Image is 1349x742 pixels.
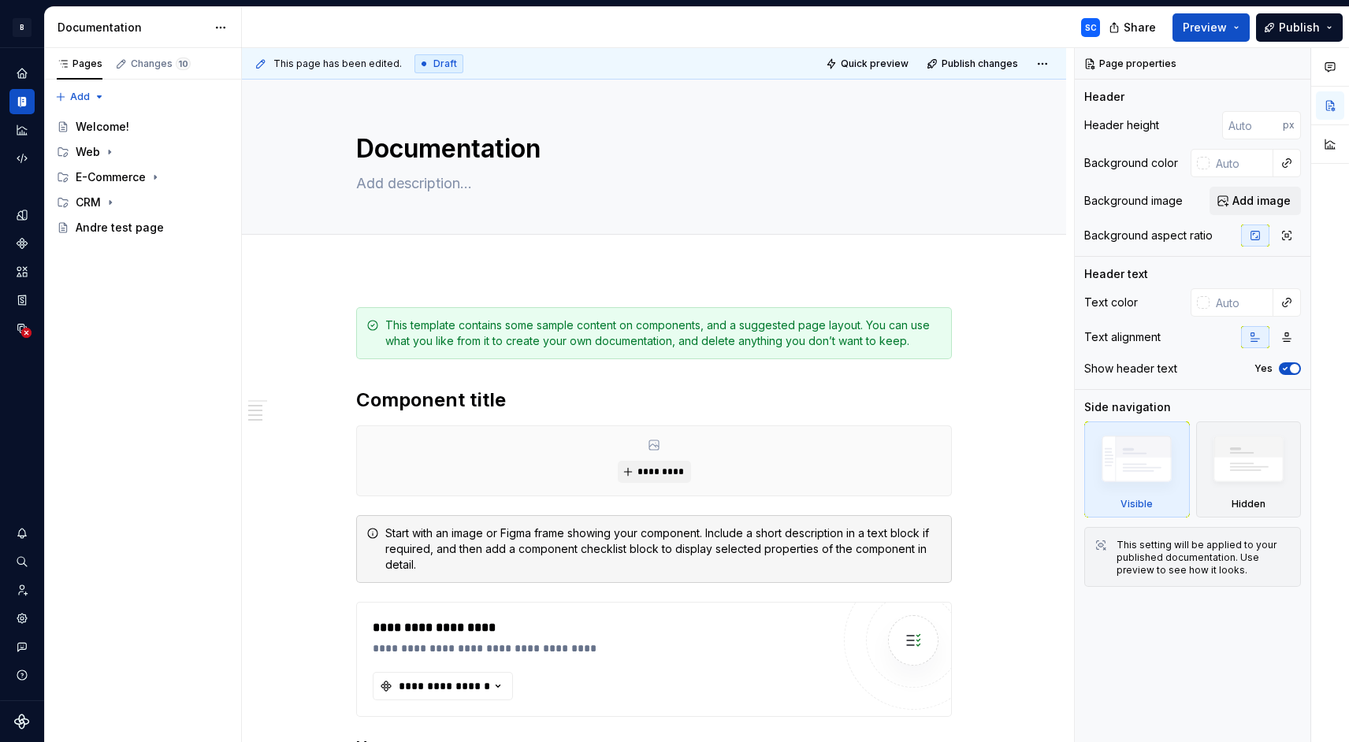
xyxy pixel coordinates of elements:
h2: Component title [356,388,952,413]
a: Andre test page [50,215,235,240]
button: Notifications [9,521,35,546]
button: Publish changes [922,53,1025,75]
a: Analytics [9,117,35,143]
div: Hidden [1196,421,1302,518]
div: Text alignment [1084,329,1161,345]
span: Publish [1279,20,1320,35]
div: Visible [1120,498,1153,510]
a: Home [9,61,35,86]
div: Page tree [50,114,235,240]
button: Quick preview [821,53,916,75]
a: Invite team [9,577,35,603]
div: Background color [1084,155,1178,171]
button: Search ⌘K [9,549,35,574]
a: Storybook stories [9,288,35,313]
div: Header height [1084,117,1159,133]
a: Assets [9,259,35,284]
div: Documentation [58,20,206,35]
button: Add image [1210,187,1301,215]
div: Side navigation [1084,399,1171,415]
button: Share [1101,13,1166,42]
a: Components [9,231,35,256]
span: Publish changes [942,58,1018,70]
div: This setting will be applied to your published documentation. Use preview to see how it looks. [1117,539,1291,577]
span: Add image [1232,193,1291,209]
span: Add [70,91,90,103]
a: Welcome! [50,114,235,139]
div: Start with an image or Figma frame showing your component. Include a short description in a text ... [385,525,942,573]
div: E-Commerce [76,169,146,185]
div: E-Commerce [50,165,235,190]
div: Background image [1084,193,1183,209]
div: Header [1084,89,1124,105]
textarea: Documentation [353,130,949,168]
a: Settings [9,606,35,631]
div: CRM [76,195,101,210]
input: Auto [1222,111,1283,139]
button: Add [50,86,110,108]
div: Show header text [1084,361,1177,377]
a: Documentation [9,89,35,114]
input: Auto [1210,149,1273,177]
div: SC [1085,21,1097,34]
button: Publish [1256,13,1343,42]
div: Welcome! [76,119,129,135]
div: Andre test page [76,220,164,236]
span: Draft [433,58,457,70]
button: Preview [1172,13,1250,42]
div: B [13,18,32,37]
div: Web [50,139,235,165]
svg: Supernova Logo [14,714,30,729]
label: Yes [1254,362,1273,375]
div: Background aspect ratio [1084,228,1213,243]
div: Web [76,144,100,160]
span: Preview [1183,20,1227,35]
span: Share [1124,20,1156,35]
div: CRM [50,190,235,215]
div: Hidden [1232,498,1265,510]
div: Changes [131,58,191,70]
div: Header text [1084,266,1148,282]
span: Quick preview [841,58,909,70]
button: B [3,10,41,44]
button: Contact support [9,634,35,659]
a: Design tokens [9,202,35,228]
div: Visible [1084,421,1190,518]
a: Code automation [9,146,35,171]
span: This page has been edited. [273,58,402,70]
p: px [1283,119,1295,132]
a: Data sources [9,316,35,341]
div: Pages [57,58,102,70]
input: Auto [1210,288,1273,317]
span: 10 [176,58,191,70]
div: This template contains some sample content on components, and a suggested page layout. You can us... [385,317,942,349]
div: Text color [1084,295,1138,310]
